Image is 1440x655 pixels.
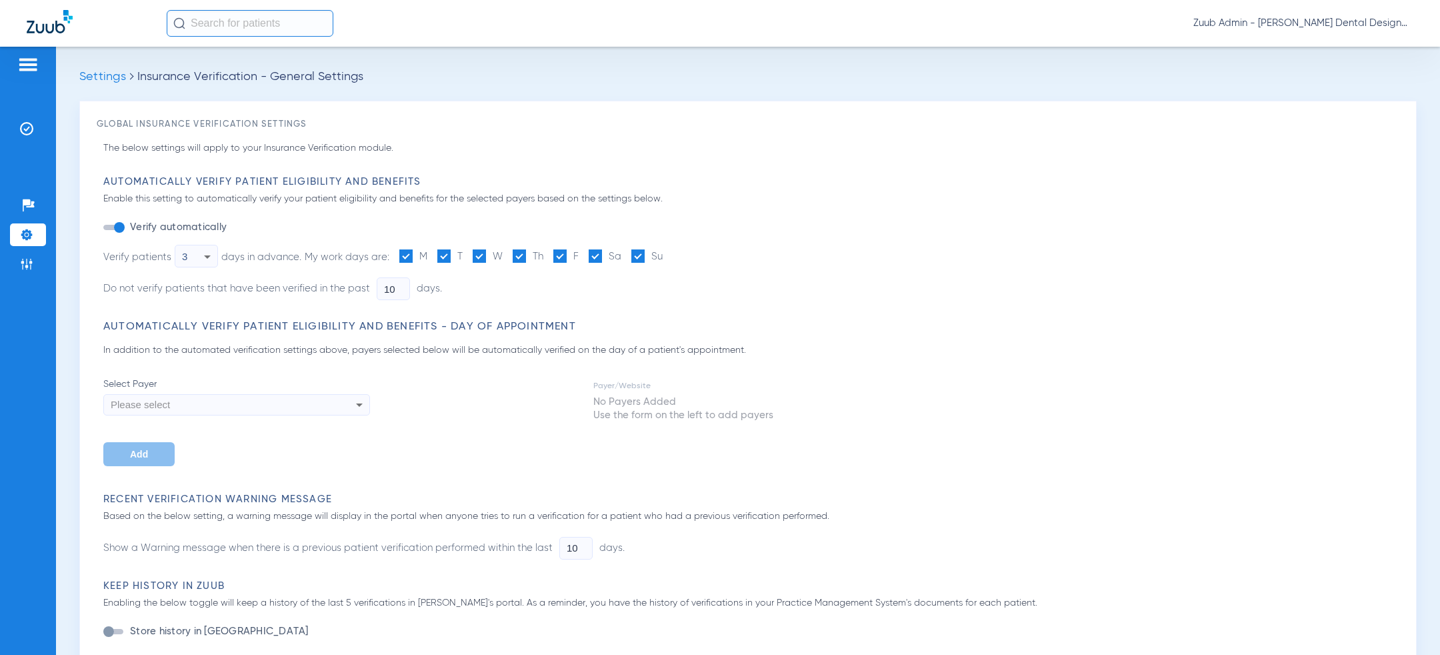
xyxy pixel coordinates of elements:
[593,379,774,394] td: Payer/Website
[631,249,663,264] label: Su
[1373,591,1440,655] iframe: Chat Widget
[103,277,659,300] li: Do not verify patients that have been verified in the past days.
[103,175,1399,189] h3: Automatically Verify Patient Eligibility and Benefits
[103,596,1399,610] p: Enabling the below toggle will keep a history of the last 5 verifications in [PERSON_NAME]'s port...
[173,17,185,29] img: Search Icon
[103,141,1399,155] p: The below settings will apply to your Insurance Verification module.
[111,399,170,410] span: Please select
[127,625,309,638] label: Store history in [GEOGRAPHIC_DATA]
[17,57,39,73] img: hamburger-icon
[103,442,175,466] button: Add
[103,580,1399,593] h3: Keep History in Zuub
[103,493,1399,506] h3: Recent Verification Warning Message
[182,251,187,262] span: 3
[103,192,1399,206] p: Enable this setting to automatically verify your patient eligibility and benefits for the selecte...
[127,221,227,234] label: Verify automatically
[399,249,427,264] label: M
[589,249,621,264] label: Sa
[97,118,1399,131] h3: Global Insurance Verification Settings
[305,252,389,262] span: My work days are:
[553,249,579,264] label: F
[103,378,370,391] span: Select Payer
[513,249,543,264] label: Th
[103,344,1399,358] p: In addition to the automated verification settings above, payers selected below will be automatic...
[437,249,463,264] label: T
[130,449,148,460] span: Add
[103,320,1399,334] h3: Automatically Verify Patient Eligibility and Benefits - Day of Appointment
[1193,17,1413,30] span: Zuub Admin - [PERSON_NAME] Dental Design
[473,249,503,264] label: W
[137,71,363,83] span: Insurance Verification - General Settings
[27,10,73,33] img: Zuub Logo
[167,10,333,37] input: Search for patients
[103,245,301,267] div: Verify patients days in advance.
[79,71,126,83] span: Settings
[593,395,774,423] td: No Payers Added Use the form on the left to add payers
[103,537,625,560] li: Show a Warning message when there is a previous patient verification performed within the last days.
[103,510,1399,524] p: Based on the below setting, a warning message will display in the portal when anyone tries to run...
